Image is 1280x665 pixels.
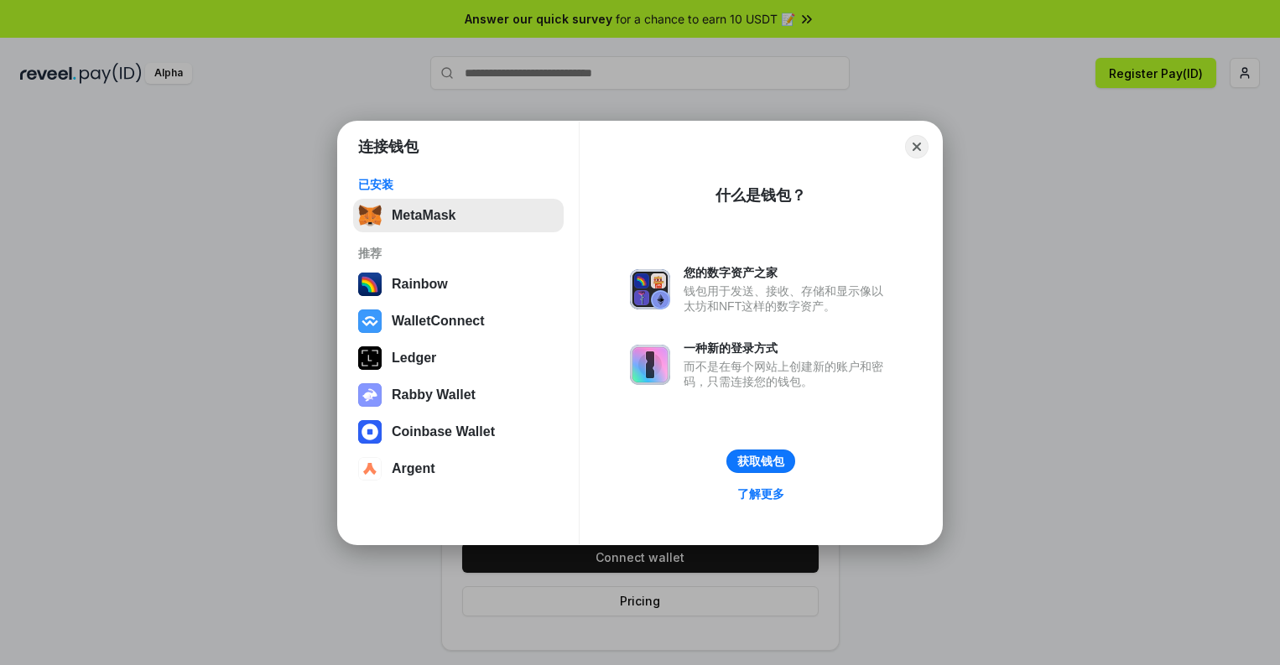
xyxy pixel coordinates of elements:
div: 获取钱包 [737,454,784,469]
div: Rabby Wallet [392,387,476,403]
div: 了解更多 [737,486,784,501]
div: 钱包用于发送、接收、存储和显示像以太坊和NFT这样的数字资产。 [684,283,892,314]
button: Close [905,135,929,158]
button: 获取钱包 [726,449,795,473]
button: Rainbow [353,268,564,301]
div: MetaMask [392,208,455,223]
div: 一种新的登录方式 [684,340,892,356]
button: Rabby Wallet [353,378,564,412]
h1: 连接钱包 [358,137,419,157]
button: Coinbase Wallet [353,415,564,449]
div: 什么是钱包？ [715,185,806,205]
img: svg+xml,%3Csvg%20xmlns%3D%22http%3A%2F%2Fwww.w3.org%2F2000%2Fsvg%22%20fill%3D%22none%22%20viewBox... [630,269,670,309]
div: 而不是在每个网站上创建新的账户和密码，只需连接您的钱包。 [684,359,892,389]
div: 推荐 [358,246,559,261]
div: Argent [392,461,435,476]
div: Rainbow [392,277,448,292]
img: svg+xml,%3Csvg%20width%3D%22120%22%20height%3D%22120%22%20viewBox%3D%220%200%20120%20120%22%20fil... [358,273,382,296]
img: svg+xml,%3Csvg%20xmlns%3D%22http%3A%2F%2Fwww.w3.org%2F2000%2Fsvg%22%20fill%3D%22none%22%20viewBox... [358,383,382,407]
button: WalletConnect [353,304,564,338]
a: 了解更多 [727,483,794,505]
button: MetaMask [353,199,564,232]
div: 您的数字资产之家 [684,265,892,280]
div: Ledger [392,351,436,366]
div: Coinbase Wallet [392,424,495,439]
button: Ledger [353,341,564,375]
div: 已安装 [358,177,559,192]
button: Argent [353,452,564,486]
img: svg+xml,%3Csvg%20fill%3D%22none%22%20height%3D%2233%22%20viewBox%3D%220%200%2035%2033%22%20width%... [358,204,382,227]
img: svg+xml,%3Csvg%20xmlns%3D%22http%3A%2F%2Fwww.w3.org%2F2000%2Fsvg%22%20fill%3D%22none%22%20viewBox... [630,345,670,385]
img: svg+xml,%3Csvg%20xmlns%3D%22http%3A%2F%2Fwww.w3.org%2F2000%2Fsvg%22%20width%3D%2228%22%20height%3... [358,346,382,370]
img: svg+xml,%3Csvg%20width%3D%2228%22%20height%3D%2228%22%20viewBox%3D%220%200%2028%2028%22%20fill%3D... [358,457,382,481]
img: svg+xml,%3Csvg%20width%3D%2228%22%20height%3D%2228%22%20viewBox%3D%220%200%2028%2028%22%20fill%3D... [358,420,382,444]
img: svg+xml,%3Csvg%20width%3D%2228%22%20height%3D%2228%22%20viewBox%3D%220%200%2028%2028%22%20fill%3D... [358,309,382,333]
div: WalletConnect [392,314,485,329]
